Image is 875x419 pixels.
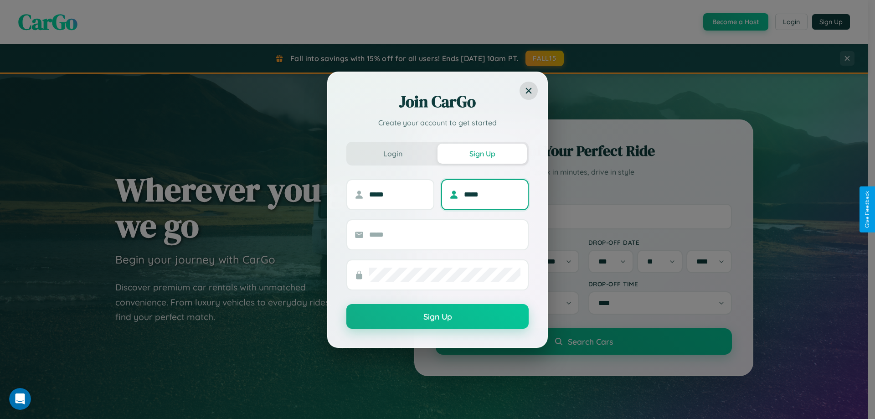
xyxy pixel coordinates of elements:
div: Give Feedback [864,191,870,228]
iframe: Intercom live chat [9,388,31,410]
button: Sign Up [437,144,527,164]
p: Create your account to get started [346,117,529,128]
h2: Join CarGo [346,91,529,113]
button: Login [348,144,437,164]
button: Sign Up [346,304,529,329]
